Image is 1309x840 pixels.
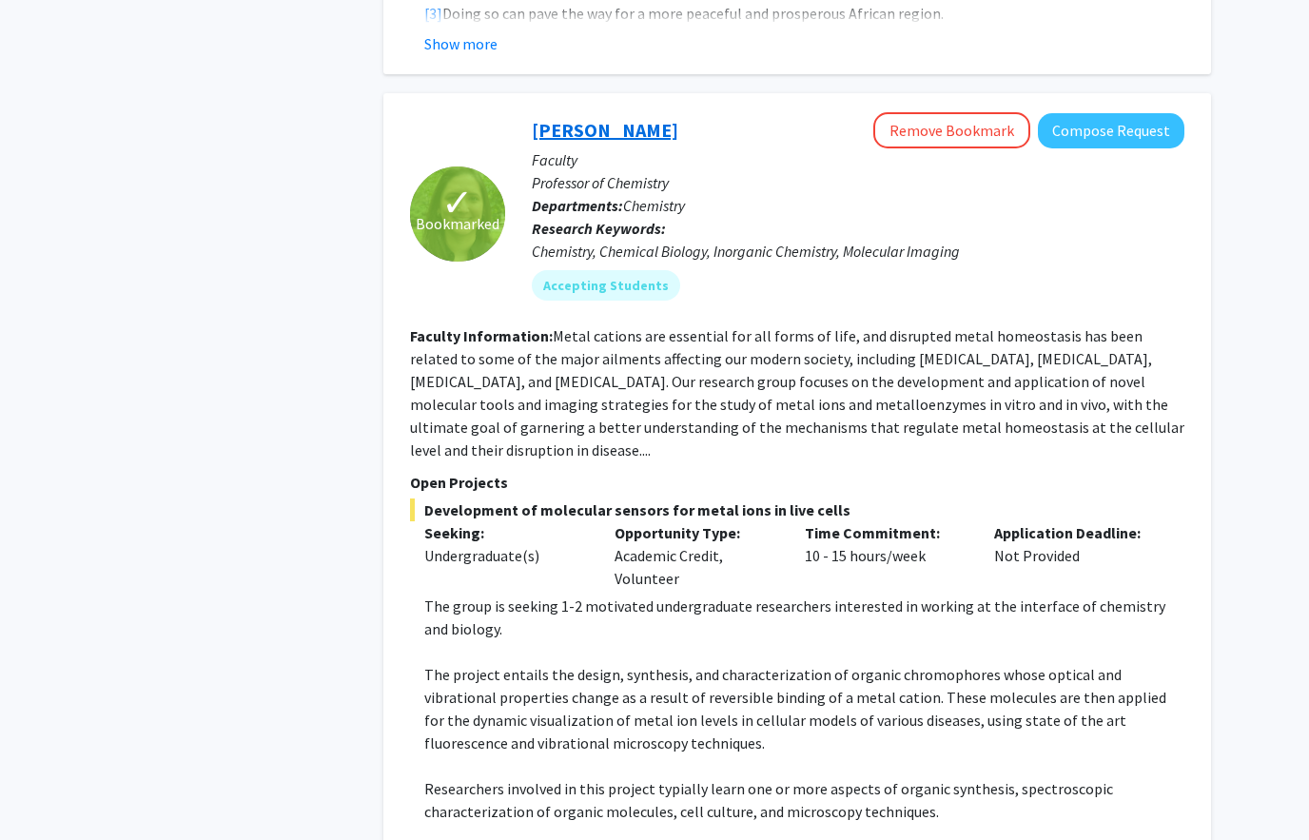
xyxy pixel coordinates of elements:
[532,197,623,216] b: Departments:
[410,472,1184,495] p: Open Projects
[424,778,1184,824] p: Researchers involved in this project typially learn one or more aspects of organic synthesis, spe...
[424,545,586,568] div: Undergraduate(s)
[532,271,680,302] mat-chip: Accepting Students
[441,194,474,213] span: ✓
[424,5,442,24] a: [3]
[1038,114,1184,149] button: Compose Request to Daniela Buccella
[416,213,499,236] span: Bookmarked
[424,33,498,56] button: Show more
[410,499,1184,522] span: Development of molecular sensors for metal ions in live cells
[424,664,1184,755] p: The project entails the design, synthesis, and characterization of organic chromophores whose opt...
[532,149,1184,172] p: Faculty
[615,522,776,545] p: Opportunity Type:
[14,754,81,826] iframe: Chat
[873,113,1030,149] button: Remove Bookmark
[410,327,1184,460] fg-read-more: Metal cations are essential for all forms of life, and disrupted metal homeostasis has been relat...
[532,172,1184,195] p: Professor of Chemistry
[805,522,967,545] p: Time Commitment:
[532,119,678,143] a: [PERSON_NAME]
[424,596,1184,641] p: The group is seeking 1-2 motivated undergraduate researchers interested in working at the interfa...
[424,522,586,545] p: Seeking:
[994,522,1156,545] p: Application Deadline:
[410,327,553,346] b: Faculty Information:
[600,522,791,591] div: Academic Credit, Volunteer
[623,197,685,216] span: Chemistry
[980,522,1170,591] div: Not Provided
[791,522,981,591] div: 10 - 15 hours/week
[532,241,1184,264] div: Chemistry, Chemical Biology, Inorganic Chemistry, Molecular Imaging
[532,220,666,239] b: Research Keywords:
